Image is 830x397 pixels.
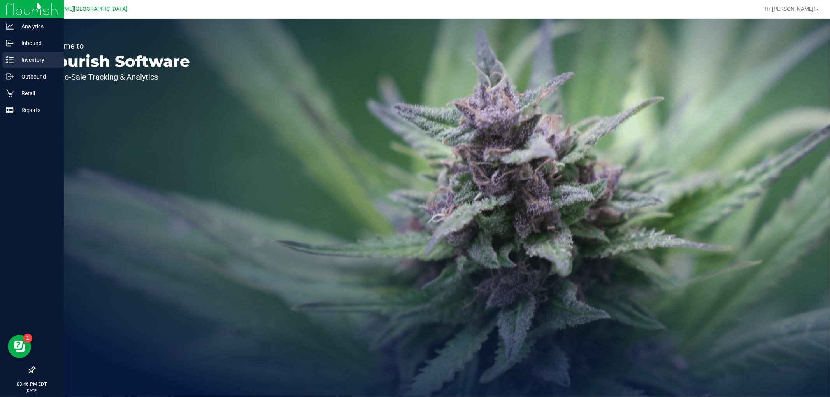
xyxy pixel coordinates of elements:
p: Inbound [14,38,60,48]
inline-svg: Inventory [6,56,14,64]
p: Seed-to-Sale Tracking & Analytics [42,73,190,81]
iframe: Resource center unread badge [23,334,32,343]
p: [DATE] [4,388,60,394]
p: Outbound [14,72,60,81]
p: Analytics [14,22,60,31]
inline-svg: Reports [6,106,14,114]
p: Welcome to [42,42,190,50]
span: Hi, [PERSON_NAME]! [765,6,815,12]
inline-svg: Analytics [6,23,14,30]
span: [PERSON_NAME][GEOGRAPHIC_DATA] [32,6,128,12]
iframe: Resource center [8,335,31,358]
inline-svg: Retail [6,89,14,97]
inline-svg: Outbound [6,73,14,80]
inline-svg: Inbound [6,39,14,47]
p: 03:46 PM EDT [4,381,60,388]
p: Flourish Software [42,54,190,69]
p: Inventory [14,55,60,65]
p: Retail [14,89,60,98]
p: Reports [14,105,60,115]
